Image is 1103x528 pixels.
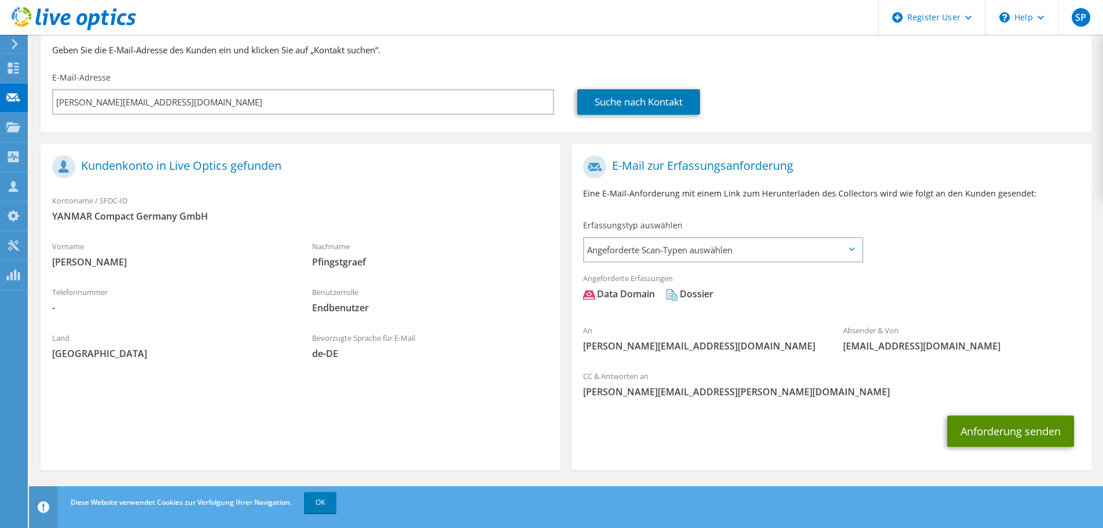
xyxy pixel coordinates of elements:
div: Benutzerrolle [301,280,560,320]
div: Land [41,326,301,366]
span: Diese Website verwendet Cookies zur Verfolgung Ihrer Navigation. [71,497,292,507]
span: Pfingstgraef [312,256,549,268]
span: YANMAR Compact Germany GmbH [52,210,548,223]
div: Dossier [666,287,713,301]
div: Bevorzugte Sprache für E-Mail [301,326,560,366]
span: [PERSON_NAME][EMAIL_ADDRESS][PERSON_NAME][DOMAIN_NAME] [583,385,1079,398]
span: [PERSON_NAME] [52,256,289,268]
div: Vorname [41,234,301,274]
span: [EMAIL_ADDRESS][DOMAIN_NAME] [843,340,1080,352]
span: Angeforderte Scan-Typen auswählen [584,238,862,261]
div: Data Domain [583,287,655,301]
h1: Kundenkonto in Live Optics gefunden [52,155,543,179]
div: Nachname [301,234,560,274]
h1: E-Mail zur Erfassungsanforderung [583,155,1073,179]
div: Absender & Von [831,318,1091,358]
span: - [52,301,289,314]
div: Kontoname / SFDC-ID [41,188,560,228]
span: de-DE [312,347,549,360]
div: Angeforderte Erfassungen [571,266,1091,312]
span: Endbenutzer [312,301,549,314]
div: An [571,318,831,358]
div: Telefonnummer [41,280,301,320]
p: Eine E-Mail-Anforderung mit einem Link zum Herunterladen des Collectors wird wie folgt an den Kun... [583,187,1079,200]
h3: Geben Sie die E-Mail-Adresse des Kunden ein und klicken Sie auf „Kontakt suchen“. [52,43,1080,56]
a: Suche nach Kontakt [577,89,700,115]
button: Anforderung senden [947,416,1074,447]
label: E-Mail-Adresse [52,72,111,83]
div: CC & Antworten an [571,364,1091,404]
span: [GEOGRAPHIC_DATA] [52,347,289,360]
span: SP [1072,8,1090,27]
span: [PERSON_NAME][EMAIL_ADDRESS][DOMAIN_NAME] [583,340,820,352]
label: Erfassungstyp auswählen [583,220,683,231]
a: OK [304,492,336,513]
svg: \n [999,12,1010,23]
